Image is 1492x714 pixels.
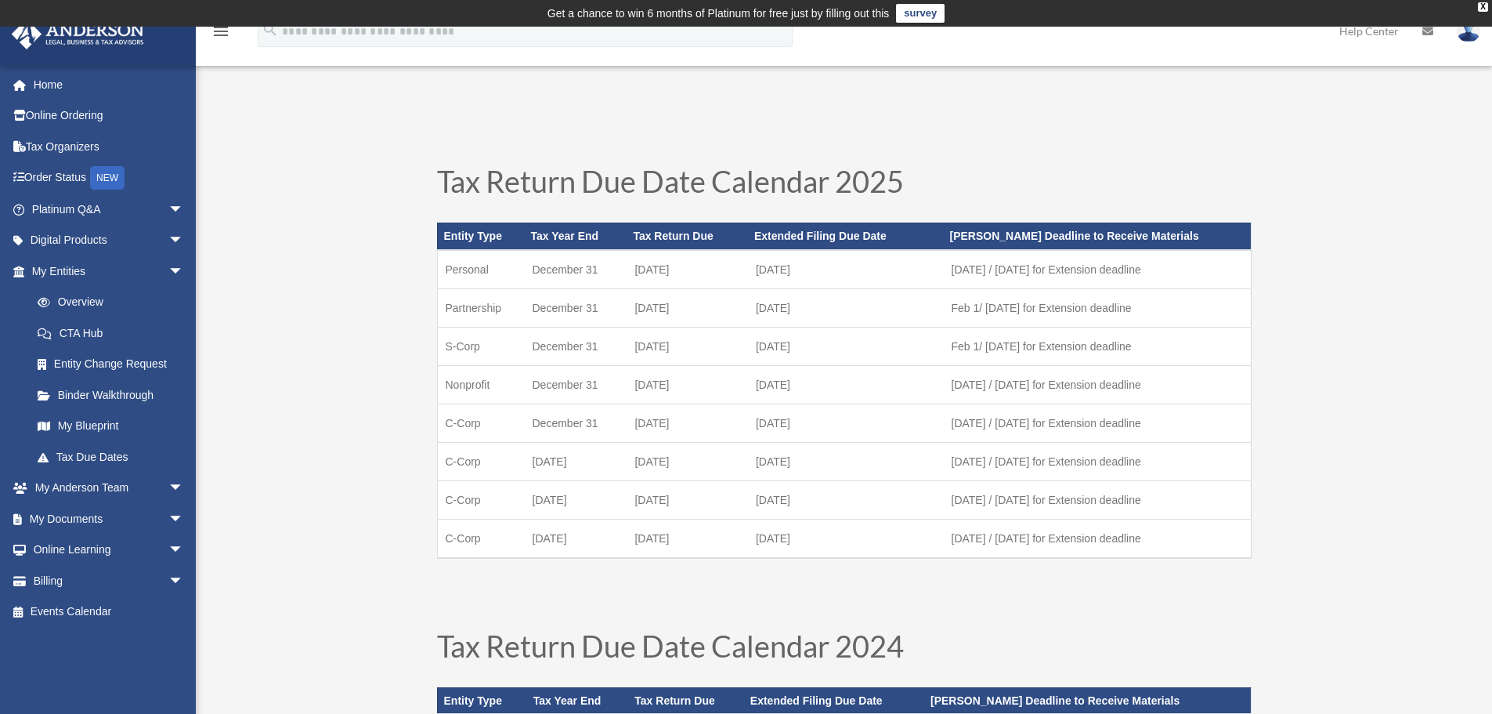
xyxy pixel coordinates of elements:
td: [DATE] / [DATE] for Extension deadline [944,404,1251,442]
td: [DATE] / [DATE] for Extension deadline [944,519,1251,558]
th: [PERSON_NAME] Deadline to Receive Materials [924,687,1251,714]
td: [DATE] / [DATE] for Extension deadline [944,365,1251,404]
div: close [1478,2,1488,12]
a: CTA Hub [22,317,208,349]
td: [DATE] [627,519,748,558]
td: C-Corp [437,442,525,480]
td: December 31 [525,327,627,365]
a: menu [211,27,230,41]
span: arrow_drop_down [168,473,200,505]
td: C-Corp [437,404,525,442]
td: [DATE] [627,327,748,365]
td: [DATE] / [DATE] for Extension deadline [944,250,1251,289]
a: Tax Organizers [11,131,208,162]
td: Personal [437,250,525,289]
td: S-Corp [437,327,525,365]
a: Billingarrow_drop_down [11,565,208,596]
th: Tax Return Due [627,223,748,249]
td: [DATE] [748,250,944,289]
td: December 31 [525,404,627,442]
a: Events Calendar [11,596,208,628]
a: My Entitiesarrow_drop_down [11,256,208,287]
th: Tax Year End [527,687,629,714]
span: arrow_drop_down [168,535,200,567]
a: Entity Change Request [22,349,208,380]
a: My Anderson Teamarrow_drop_down [11,473,208,504]
a: Online Ordering [11,100,208,132]
a: Binder Walkthrough [22,379,208,411]
th: Tax Year End [525,223,627,249]
a: Tax Due Dates [22,441,200,473]
h1: Tax Return Due Date Calendar 2025 [437,166,1252,204]
td: [DATE] [627,442,748,480]
td: Feb 1/ [DATE] for Extension deadline [944,327,1251,365]
a: Overview [22,287,208,318]
span: arrow_drop_down [168,565,200,597]
i: menu [211,22,230,41]
a: Home [11,69,208,100]
th: Entity Type [437,223,525,249]
td: [DATE] [627,365,748,404]
a: Order StatusNEW [11,162,208,194]
div: NEW [90,166,125,190]
td: [DATE] [748,480,944,519]
th: [PERSON_NAME] Deadline to Receive Materials [944,223,1251,249]
td: [DATE] [748,404,944,442]
td: December 31 [525,288,627,327]
span: arrow_drop_down [168,256,200,288]
td: [DATE] / [DATE] for Extension deadline [944,442,1251,480]
td: [DATE] [748,365,944,404]
span: arrow_drop_down [168,225,200,257]
th: Extended Filing Due Date [748,223,944,249]
td: C-Corp [437,519,525,558]
a: Platinum Q&Aarrow_drop_down [11,194,208,225]
td: [DATE] [748,519,944,558]
img: User Pic [1457,20,1480,42]
a: My Blueprint [22,411,208,442]
td: [DATE] [525,442,627,480]
h1: Tax Return Due Date Calendar 2024 [437,631,1252,669]
td: [DATE] [627,250,748,289]
td: C-Corp [437,480,525,519]
a: Digital Productsarrow_drop_down [11,225,208,256]
a: survey [896,4,945,23]
td: [DATE] [627,480,748,519]
td: [DATE] [525,480,627,519]
td: [DATE] [627,404,748,442]
td: Partnership [437,288,525,327]
span: arrow_drop_down [168,503,200,535]
i: search [262,21,279,38]
span: arrow_drop_down [168,194,200,226]
div: Get a chance to win 6 months of Platinum for free just by filling out this [547,4,890,23]
td: [DATE] [748,442,944,480]
td: [DATE] [748,288,944,327]
td: [DATE] [525,519,627,558]
td: [DATE] [748,327,944,365]
img: Anderson Advisors Platinum Portal [7,19,149,49]
td: December 31 [525,365,627,404]
td: [DATE] [627,288,748,327]
td: Nonprofit [437,365,525,404]
th: Entity Type [437,687,527,714]
th: Tax Return Due [628,687,744,714]
a: Online Learningarrow_drop_down [11,535,208,566]
td: December 31 [525,250,627,289]
a: My Documentsarrow_drop_down [11,503,208,535]
td: Feb 1/ [DATE] for Extension deadline [944,288,1251,327]
td: [DATE] / [DATE] for Extension deadline [944,480,1251,519]
th: Extended Filing Due Date [744,687,924,714]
